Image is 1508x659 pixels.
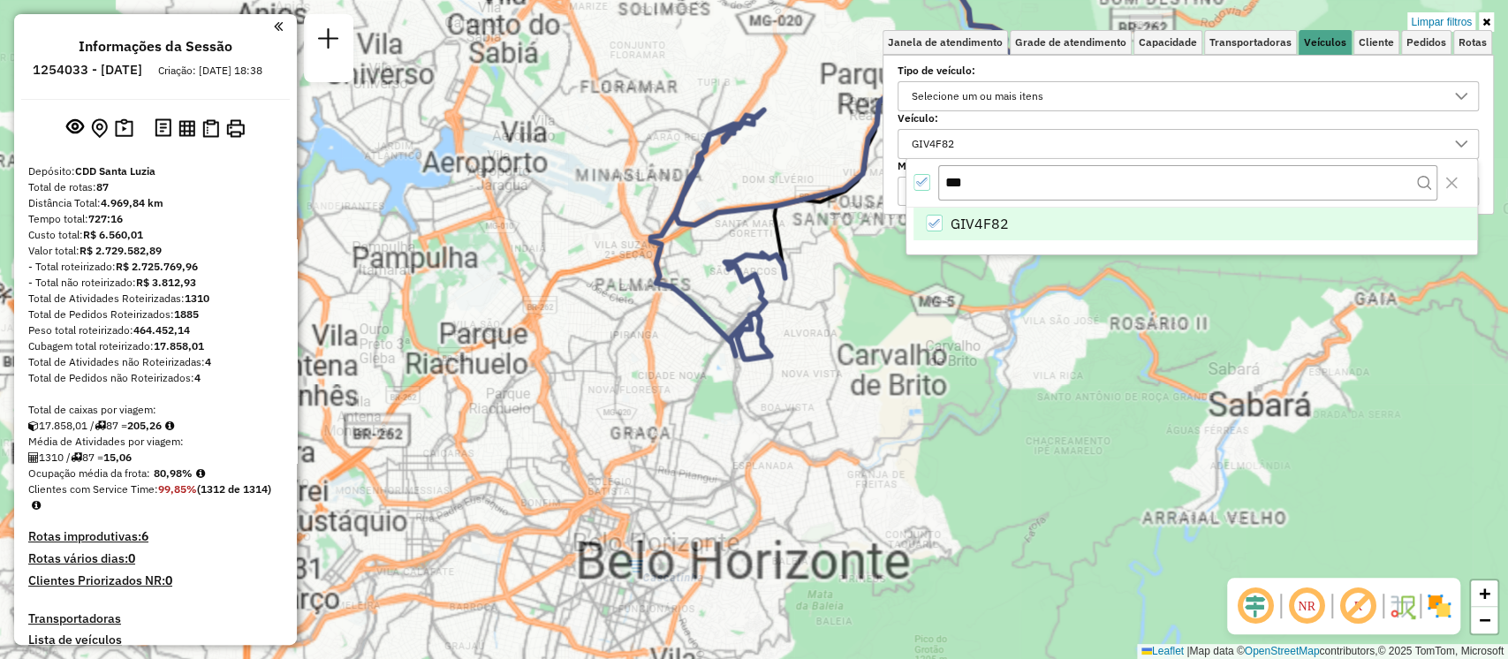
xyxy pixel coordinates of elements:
span: Transportadoras [1209,37,1292,48]
span: + [1479,582,1490,604]
div: - Total roteirizado: [28,259,283,275]
strong: 15,06 [103,451,132,464]
div: Criação: [DATE] 18:38 [151,63,269,79]
strong: 727:16 [88,212,123,225]
div: Selecione um ou mais itens [906,82,1050,110]
div: Distância Total: [28,195,283,211]
img: Fluxo de ruas [1388,592,1416,620]
h4: Clientes Priorizados NR: [28,573,283,588]
ul: Option List [906,208,1477,241]
span: Capacidade [1139,37,1197,48]
strong: R$ 2.725.769,96 [116,260,198,273]
span: Ocultar deslocamento [1234,585,1277,627]
a: OpenStreetMap [1245,645,1320,657]
label: Motorista: [898,158,1479,174]
h4: Rotas improdutivas: [28,529,283,544]
div: - Total não roteirizado: [28,275,283,291]
button: Logs desbloquear sessão [151,115,175,142]
div: Total de caixas por viagem: [28,402,283,418]
strong: 4.969,84 km [101,196,163,209]
div: All items selected [913,174,930,191]
span: Grade de atendimento [1015,37,1126,48]
div: Map data © contributors,© 2025 TomTom, Microsoft [1137,644,1508,659]
label: Veículo: [898,110,1479,126]
span: Ocultar NR [1285,585,1328,627]
strong: CDD Santa Luzia [75,164,155,178]
span: Cliente [1359,37,1394,48]
div: Total de Atividades Roteirizadas: [28,291,283,307]
i: Total de rotas [71,452,82,463]
span: Veículos [1304,37,1346,48]
div: Valor total: [28,243,283,259]
strong: 4 [205,355,211,368]
button: Exibir sessão original [63,114,87,142]
strong: 0 [128,550,135,566]
div: Tempo total: [28,211,283,227]
a: Zoom in [1471,580,1497,607]
div: Cubagem total roteirizado: [28,338,283,354]
li: GIV4F82 [913,208,1477,241]
img: Exibir/Ocultar setores [1425,592,1453,620]
div: Total de Atividades não Roteirizadas: [28,354,283,370]
strong: R$ 6.560,01 [83,228,143,241]
span: Rotas [1459,37,1487,48]
div: Custo total: [28,227,283,243]
div: 17.858,01 / 87 = [28,418,283,434]
span: Clientes com Service Time: [28,482,158,496]
strong: 1885 [174,307,199,321]
h4: Lista de veículos [28,632,283,648]
strong: 464.452,14 [133,323,190,337]
div: Peso total roteirizado: [28,322,283,338]
div: Depósito: [28,163,283,179]
strong: R$ 3.812,93 [136,276,196,289]
button: Visualizar relatório de Roteirização [175,116,199,140]
a: Leaflet [1141,645,1184,657]
em: Média calculada utilizando a maior ocupação (%Peso ou %Cubagem) de cada rota da sessão. Rotas cro... [196,468,205,479]
h4: Transportadoras [28,611,283,626]
a: Limpar filtros [1407,12,1475,32]
a: Ocultar filtros [1479,12,1494,32]
strong: 17.858,01 [154,339,204,352]
div: Média de Atividades por viagem: [28,434,283,450]
i: Total de rotas [95,420,106,431]
strong: (1312 de 1314) [197,482,271,496]
label: Tipo de veículo: [898,63,1479,79]
button: Visualizar Romaneio [199,116,223,141]
h4: Informações da Sessão [79,38,232,55]
h4: Rotas vários dias: [28,551,283,566]
strong: 6 [141,528,148,544]
strong: 99,85% [158,482,197,496]
div: GIV4F82 [906,130,960,158]
span: Exibir rótulo [1337,585,1379,627]
span: Ocupação média da frota: [28,466,150,480]
strong: R$ 2.729.582,89 [80,244,162,257]
em: Rotas cross docking consideradas [32,500,41,511]
i: Total de Atividades [28,452,39,463]
a: Clique aqui para minimizar o painel [274,16,283,36]
a: Zoom out [1471,607,1497,633]
div: Total de rotas: [28,179,283,195]
strong: 87 [96,180,109,193]
span: − [1479,609,1490,631]
i: Cubagem total roteirizado [28,420,39,431]
button: Painel de Sugestão [111,115,137,142]
div: Total de Pedidos não Roteirizados: [28,370,283,386]
span: | [1186,645,1189,657]
strong: 1310 [185,292,209,305]
span: GIV4F82 [951,213,1009,234]
div: Total de Pedidos Roteirizados: [28,307,283,322]
h6: 1254033 - [DATE] [33,62,142,78]
span: Pedidos [1406,37,1446,48]
span: Janela de atendimento [888,37,1003,48]
strong: 205,26 [127,419,162,432]
strong: 0 [165,572,172,588]
button: Imprimir Rotas [223,116,248,141]
strong: 4 [194,371,201,384]
button: Centralizar mapa no depósito ou ponto de apoio [87,115,111,142]
button: Close [1437,169,1466,197]
strong: 80,98% [154,466,193,480]
a: Nova sessão e pesquisa [311,21,346,61]
div: 1310 / 87 = [28,450,283,466]
i: Meta Caixas/viagem: 203,60 Diferença: 1,66 [165,420,174,431]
